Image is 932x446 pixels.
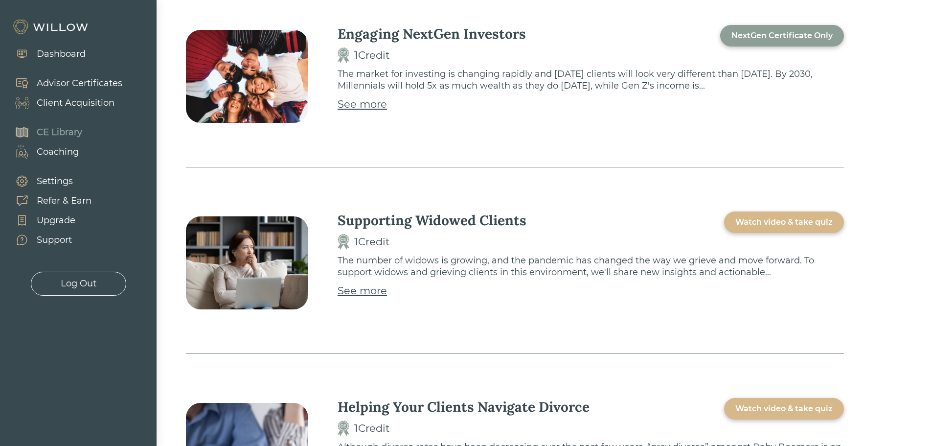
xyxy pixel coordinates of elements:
div: Refer & Earn [37,194,91,208]
div: Coaching [37,145,79,159]
div: Helping Your Clients Navigate Divorce [338,398,590,416]
a: Upgrade [5,211,91,230]
div: Client Acquisition [37,96,114,110]
div: Settings [37,175,73,188]
div: 1 Credit [354,47,390,63]
div: 1 Credit [354,234,390,250]
p: The market for investing is changing rapidly and [DATE] clients will look very different than [DA... [338,68,844,92]
div: Watch video & take quiz [735,216,833,228]
div: Engaging NextGen Investors [338,25,526,43]
img: Willow [12,19,91,35]
a: Client Acquisition [5,93,122,113]
a: Dashboard [5,44,86,64]
a: Coaching [5,142,82,162]
div: NextGen Certificate Only [731,30,833,42]
a: Advisor Certificates [5,73,122,93]
a: See more [338,283,387,299]
div: CE Library [37,126,82,139]
div: Watch video & take quiz [735,403,833,415]
div: Support [37,234,72,247]
a: CE Library [5,122,82,142]
div: Dashboard [37,47,86,61]
div: Upgrade [37,214,75,227]
div: 1 Credit [354,421,390,436]
div: Supporting Widowed Clients [338,211,526,229]
div: Log Out [61,277,96,290]
a: Settings [5,171,91,191]
p: The number of widows is growing, and the pandemic has changed the way we grieve and move forward.... [338,255,844,278]
a: Refer & Earn [5,191,91,211]
a: See more [338,96,387,112]
div: Advisor Certificates [37,77,122,90]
